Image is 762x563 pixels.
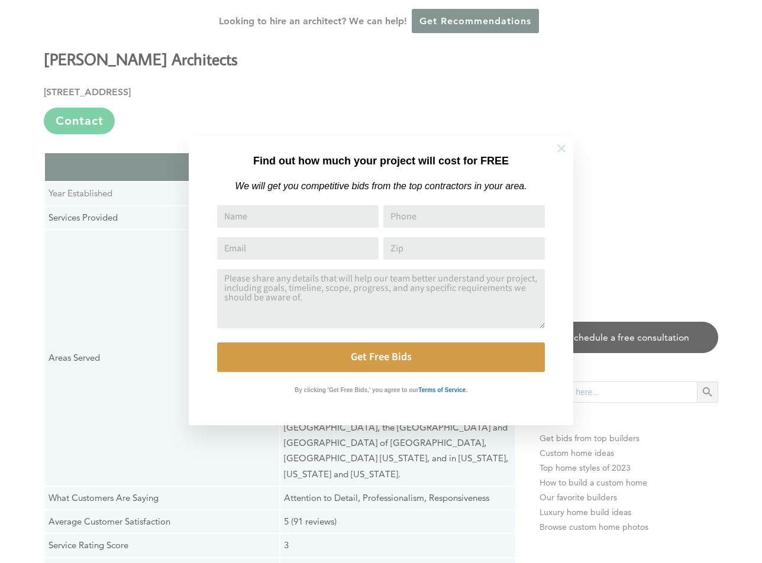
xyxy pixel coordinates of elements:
strong: . [466,387,467,393]
button: Get Free Bids [217,342,545,372]
em: We will get you competitive bids from the top contractors in your area. [235,181,527,191]
textarea: Comment or Message [217,269,545,328]
iframe: Drift Widget Chat Controller [535,478,748,549]
input: Email Address [217,237,379,260]
strong: By clicking 'Get Free Bids,' you agree to our [295,387,418,393]
strong: Find out how much your project will cost for FREE [253,155,509,167]
input: Name [217,205,379,228]
strong: Terms of Service [418,387,466,393]
a: Terms of Service [418,384,466,394]
input: Zip [383,237,545,260]
button: Close [541,128,582,169]
input: Phone [383,205,545,228]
